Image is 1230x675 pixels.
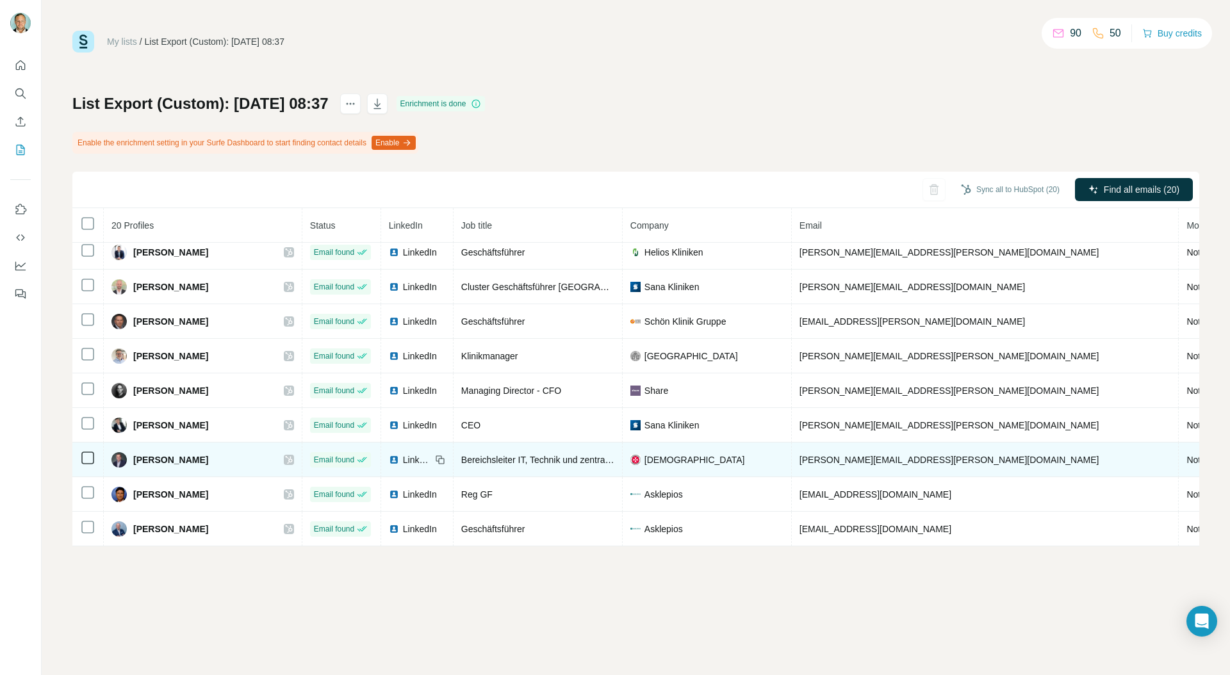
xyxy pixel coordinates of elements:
[799,489,951,500] span: [EMAIL_ADDRESS][DOMAIN_NAME]
[10,282,31,305] button: Feedback
[389,524,399,534] img: LinkedIn logo
[314,454,354,466] span: Email found
[1186,606,1217,637] div: Open Intercom Messenger
[389,351,399,361] img: LinkedIn logo
[644,453,745,466] span: [DEMOGRAPHIC_DATA]
[111,314,127,329] img: Avatar
[10,254,31,277] button: Dashboard
[10,82,31,105] button: Search
[799,282,1025,292] span: [PERSON_NAME][EMAIL_ADDRESS][DOMAIN_NAME]
[644,419,700,432] span: Sana Kliniken
[10,138,31,161] button: My lists
[111,348,127,364] img: Avatar
[644,281,700,293] span: Sana Kliniken
[314,385,354,396] span: Email found
[403,281,437,293] span: LinkedIn
[145,35,284,48] div: List Export (Custom): [DATE] 08:37
[72,94,329,114] h1: List Export (Custom): [DATE] 08:37
[461,524,525,534] span: Geschäftsführer
[461,351,518,361] span: Klinikmanager
[799,351,1099,361] span: [PERSON_NAME][EMAIL_ADDRESS][PERSON_NAME][DOMAIN_NAME]
[644,488,683,501] span: Asklepios
[10,226,31,249] button: Use Surfe API
[952,180,1069,199] button: Sync all to HubSpot (20)
[140,35,142,48] li: /
[461,386,561,396] span: Managing Director - CFO
[403,350,437,362] span: LinkedIn
[403,419,437,432] span: LinkedIn
[133,384,208,397] span: [PERSON_NAME]
[314,523,354,535] span: Email found
[1142,24,1202,42] button: Buy credits
[133,281,208,293] span: [PERSON_NAME]
[403,453,431,466] span: LinkedIn
[314,316,354,327] span: Email found
[111,452,127,468] img: Avatar
[72,132,418,154] div: Enable the enrichment setting in your Surfe Dashboard to start finding contact details
[111,220,154,231] span: 20 Profiles
[799,386,1099,396] span: [PERSON_NAME][EMAIL_ADDRESS][PERSON_NAME][DOMAIN_NAME]
[314,281,354,293] span: Email found
[133,419,208,432] span: [PERSON_NAME]
[314,247,354,258] span: Email found
[389,247,399,257] img: LinkedIn logo
[389,220,423,231] span: LinkedIn
[389,420,399,430] img: LinkedIn logo
[630,528,641,530] img: company-logo
[133,315,208,328] span: [PERSON_NAME]
[644,350,738,362] span: [GEOGRAPHIC_DATA]
[630,420,641,430] img: company-logo
[644,523,683,535] span: Asklepios
[630,247,641,257] img: company-logo
[799,524,951,534] span: [EMAIL_ADDRESS][DOMAIN_NAME]
[630,351,641,361] img: company-logo
[314,419,354,431] span: Email found
[133,350,208,362] span: [PERSON_NAME]
[461,282,652,292] span: Cluster Geschäftsführer [GEOGRAPHIC_DATA]
[10,54,31,77] button: Quick start
[389,316,399,327] img: LinkedIn logo
[111,245,127,260] img: Avatar
[630,316,641,327] img: company-logo
[133,488,208,501] span: [PERSON_NAME]
[644,315,726,328] span: Schön Klinik Gruppe
[461,455,645,465] span: Bereichsleiter IT, Technik und zentrale Dienste
[630,493,641,495] img: company-logo
[403,488,437,501] span: LinkedIn
[630,220,669,231] span: Company
[461,220,492,231] span: Job title
[111,383,127,398] img: Avatar
[10,110,31,133] button: Enrich CSV
[461,420,480,430] span: CEO
[630,386,641,396] img: company-logo
[403,315,437,328] span: LinkedIn
[461,316,525,327] span: Geschäftsführer
[799,316,1025,327] span: [EMAIL_ADDRESS][PERSON_NAME][DOMAIN_NAME]
[107,37,137,47] a: My lists
[799,455,1099,465] span: [PERSON_NAME][EMAIL_ADDRESS][PERSON_NAME][DOMAIN_NAME]
[630,455,641,465] img: company-logo
[111,418,127,433] img: Avatar
[389,489,399,500] img: LinkedIn logo
[314,350,354,362] span: Email found
[461,247,525,257] span: Geschäftsführer
[372,136,416,150] button: Enable
[310,220,336,231] span: Status
[314,489,354,500] span: Email found
[1070,26,1081,41] p: 90
[799,220,822,231] span: Email
[340,94,361,114] button: actions
[389,455,399,465] img: LinkedIn logo
[397,96,486,111] div: Enrichment is done
[799,420,1099,430] span: [PERSON_NAME][EMAIL_ADDRESS][PERSON_NAME][DOMAIN_NAME]
[111,487,127,502] img: Avatar
[644,246,703,259] span: Helios Kliniken
[133,246,208,259] span: [PERSON_NAME]
[111,279,127,295] img: Avatar
[133,453,208,466] span: [PERSON_NAME]
[644,384,668,397] span: Share
[10,13,31,33] img: Avatar
[403,523,437,535] span: LinkedIn
[111,521,127,537] img: Avatar
[1110,26,1121,41] p: 50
